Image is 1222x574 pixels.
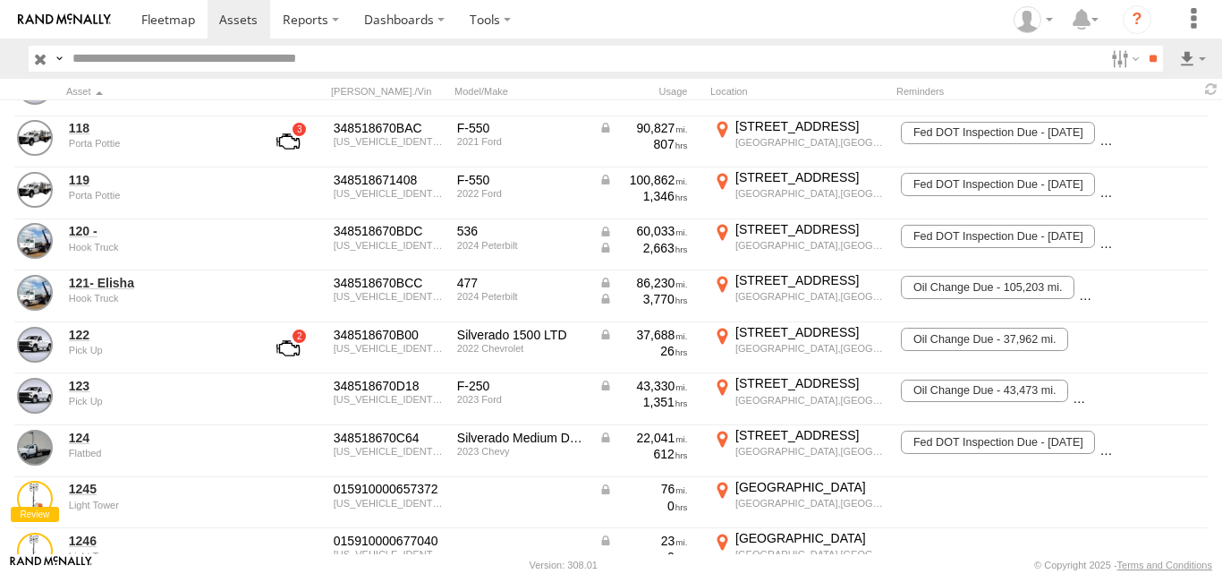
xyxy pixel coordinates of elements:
[334,120,445,136] div: 348518670BAC
[69,275,242,291] a: 121- Elisha
[69,378,242,394] a: 123
[334,136,445,147] div: 1FDUF5HN7NDA04927
[69,481,242,497] a: 1245
[17,120,53,156] a: View Asset Details
[710,85,889,98] div: Location
[457,446,586,457] div: 2023 Chevy
[901,122,1095,145] span: Fed DOT Inspection Due - 11/01/2025
[735,445,887,458] div: [GEOGRAPHIC_DATA],[GEOGRAPHIC_DATA]
[69,223,242,239] a: 120 -
[1201,81,1222,98] span: Refresh
[901,328,1068,351] span: Oil Change Due - 37,962 mi.
[69,345,242,356] div: undefined
[710,479,889,527] label: Click to View Current Location
[334,291,445,302] div: 2NPKHM6X2RM602713
[17,327,53,363] a: View Asset Details
[457,430,586,446] div: Silverado Medium Duty (GM515)
[598,172,688,188] div: Data from Vehicle CANbus
[331,85,447,98] div: [PERSON_NAME]./Vin
[598,378,688,394] div: Data from Vehicle CANbus
[457,172,586,188] div: F-550
[18,13,111,26] img: rand-logo.svg
[334,394,445,405] div: 1FTBF2BA4PED65237
[457,275,586,291] div: 477
[1177,46,1208,72] label: Export results as...
[901,431,1095,454] span: Fed DOT Inspection Due - 11/01/2025
[901,380,1068,403] span: Oil Change Due - 43,473 mi.
[69,500,242,510] div: undefined
[901,173,1095,196] span: Fed DOT Inspection Due - 11/01/2025
[735,136,887,149] div: [GEOGRAPHIC_DATA],[GEOGRAPHIC_DATA]
[457,136,586,147] div: 2021 Ford
[735,342,887,355] div: [GEOGRAPHIC_DATA],[GEOGRAPHIC_DATA]
[598,120,688,136] div: Data from Vehicle CANbus
[735,497,887,510] div: [GEOGRAPHIC_DATA],[GEOGRAPHIC_DATA]
[17,275,53,311] a: View Asset Details
[457,223,586,239] div: 536
[69,551,242,561] div: undefined
[457,378,586,394] div: F-250
[334,240,445,251] div: 2NPKHM6X0RM602712
[69,327,242,343] a: 122
[598,446,688,462] div: 612
[710,221,889,270] label: Click to View Current Location
[598,223,688,239] div: Data from Vehicle CANbus
[901,276,1074,299] span: Oil Change Due - 105,203 mi.
[735,479,887,495] div: [GEOGRAPHIC_DATA]
[735,324,887,340] div: [STREET_ADDRESS]
[735,427,887,443] div: [STREET_ADDRESS]
[69,138,242,149] div: undefined
[69,120,242,136] a: 118
[457,188,586,199] div: 2022 Ford
[17,430,53,466] a: View Asset Details
[457,240,586,251] div: 2024 Peterbilt
[598,533,688,549] div: Data from Vehicle CANbus
[69,396,242,407] div: undefined
[334,327,445,343] div: 348518670B00
[710,324,889,373] label: Click to View Current Location
[901,225,1095,248] span: Fed DOT Inspection Due - 11/01/2025
[598,240,688,256] div: Data from Vehicle CANbus
[896,85,1056,98] div: Reminders
[334,378,445,394] div: 348518670D18
[334,275,445,291] div: 348518670BCC
[66,85,245,98] div: Click to Sort
[457,343,586,354] div: 2022 Chevrolet
[69,430,242,446] a: 124
[69,172,242,188] a: 119
[735,530,887,546] div: [GEOGRAPHIC_DATA]
[598,430,688,446] div: Data from Vehicle CANbus
[735,118,887,134] div: [STREET_ADDRESS]
[735,394,887,407] div: [GEOGRAPHIC_DATA],[GEOGRAPHIC_DATA]
[17,378,53,414] a: View Asset Details
[69,293,242,304] div: undefined
[17,481,53,517] a: View Asset Details
[334,498,445,509] div: 5F13D1016S1001245
[334,533,445,549] div: 015910000677040
[69,448,242,458] div: undefined
[710,375,889,424] label: Click to View Current Location
[457,291,586,302] div: 2024 Peterbilt
[598,481,688,497] div: Data from Vehicle CANbus
[735,221,887,237] div: [STREET_ADDRESS]
[1034,560,1212,570] div: © Copyright 2025 -
[334,430,445,446] div: 348518670C64
[334,343,445,354] div: 3GCNWAED2NG205134
[735,375,887,391] div: [STREET_ADDRESS]
[598,549,688,565] div: 0
[598,343,688,359] div: 26
[598,275,688,291] div: Data from Vehicle CANbus
[334,188,445,199] div: 1FDUF5HNXNDA07952
[598,188,688,204] div: 1,346
[735,290,887,303] div: [GEOGRAPHIC_DATA],[GEOGRAPHIC_DATA]
[598,498,688,514] div: 0
[69,533,242,549] a: 1246
[17,172,53,208] a: View Asset Details
[334,172,445,188] div: 348518671408
[52,46,66,72] label: Search Query
[735,239,887,252] div: [GEOGRAPHIC_DATA],[GEOGRAPHIC_DATA]
[598,394,688,410] div: 1,351
[1123,5,1151,34] i: ?
[1104,46,1142,72] label: Search Filter Options
[735,169,887,185] div: [STREET_ADDRESS]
